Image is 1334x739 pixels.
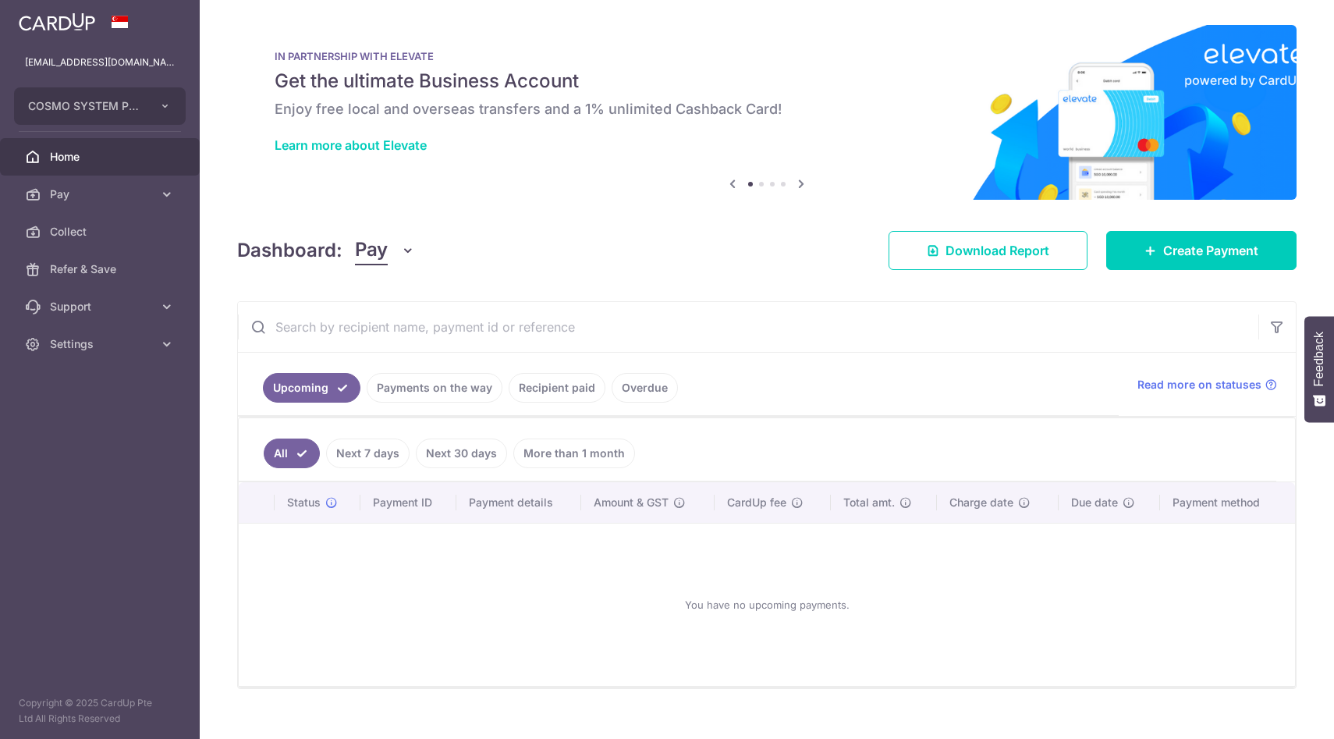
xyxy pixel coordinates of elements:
[1137,377,1261,393] span: Read more on statuses
[50,224,153,240] span: Collect
[263,373,360,403] a: Upcoming
[360,482,456,523] th: Payment ID
[1312,332,1326,386] span: Feedback
[509,373,605,403] a: Recipient paid
[264,439,320,468] a: All
[843,495,895,510] span: Total amt.
[50,149,153,165] span: Home
[275,100,1259,119] h6: Enjoy free local and overseas transfers and a 1% unlimited Cashback Card!
[50,336,153,352] span: Settings
[416,439,507,468] a: Next 30 days
[36,11,68,25] span: Help
[287,495,321,510] span: Status
[50,299,153,314] span: Support
[275,50,1259,62] p: IN PARTNERSHIP WITH ELEVATE
[513,439,635,468] a: More than 1 month
[14,87,186,125] button: COSMO SYSTEM PTE. LTD.
[1163,241,1258,260] span: Create Payment
[1106,231,1297,270] a: Create Payment
[1071,495,1118,510] span: Due date
[50,187,153,202] span: Pay
[238,302,1258,352] input: Search by recipient name, payment id or reference
[257,536,1276,673] div: You have no upcoming payments.
[355,236,415,265] button: Pay
[594,495,669,510] span: Amount & GST
[237,236,342,265] h4: Dashboard:
[275,69,1259,94] h5: Get the ultimate Business Account
[355,236,388,265] span: Pay
[949,495,1013,510] span: Charge date
[275,137,427,153] a: Learn more about Elevate
[612,373,678,403] a: Overdue
[50,261,153,277] span: Refer & Save
[25,55,175,70] p: [EMAIL_ADDRESS][DOMAIN_NAME]
[889,231,1087,270] a: Download Report
[946,241,1049,260] span: Download Report
[1160,482,1295,523] th: Payment method
[19,12,95,31] img: CardUp
[456,482,581,523] th: Payment details
[326,439,410,468] a: Next 7 days
[727,495,786,510] span: CardUp fee
[367,373,502,403] a: Payments on the way
[1137,377,1277,393] a: Read more on statuses
[1304,316,1334,422] button: Feedback - Show survey
[237,25,1297,200] img: Renovation banner
[28,98,144,114] span: COSMO SYSTEM PTE. LTD.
